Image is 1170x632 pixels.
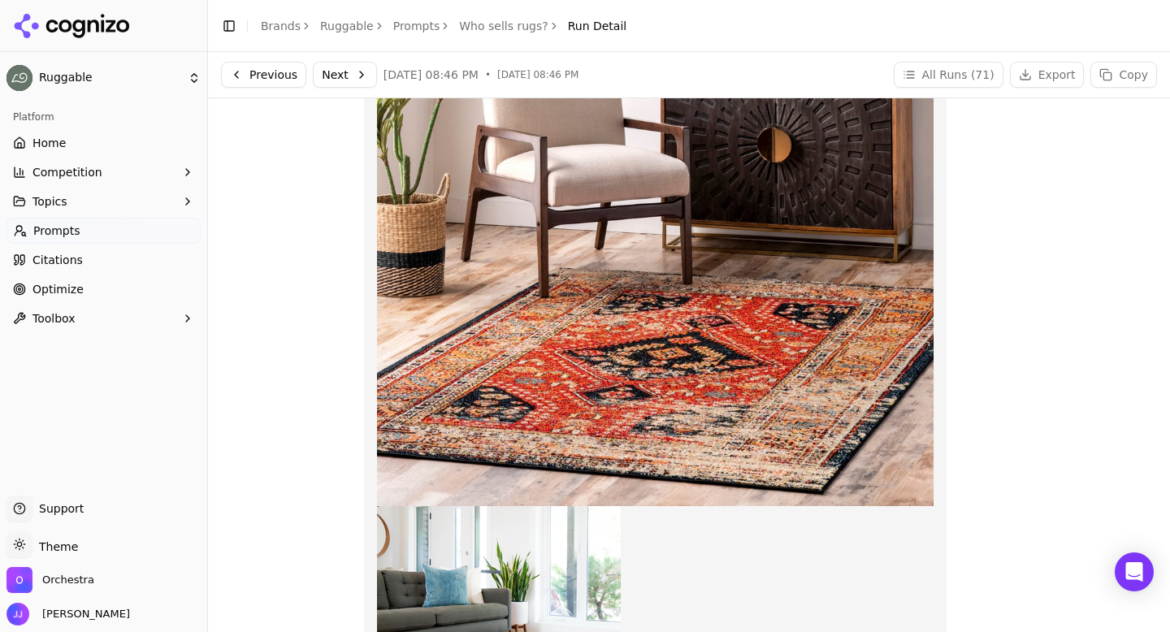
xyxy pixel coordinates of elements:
span: Theme [32,540,78,553]
div: Open Intercom Messenger [1115,552,1154,591]
span: Citations [32,252,83,268]
button: Next [313,62,377,88]
button: Previous [221,62,306,88]
a: Who sells rugs? [459,18,548,34]
img: Ruggable [6,65,32,91]
span: Competition [32,164,102,180]
a: Prompts [6,218,201,244]
img: Jeff Jensen [6,603,29,626]
button: Open user button [6,603,130,626]
a: Brands [261,19,301,32]
nav: breadcrumb [261,18,626,34]
span: Optimize [32,281,84,297]
span: Ruggable [39,71,181,85]
button: Open organization switcher [6,567,94,593]
a: Home [6,130,201,156]
span: Prompts [33,223,80,239]
span: Home [32,135,66,151]
span: Topics [32,193,67,210]
span: [DATE] 08:46 PM [497,68,578,81]
span: • [485,68,491,81]
a: Prompts [393,18,440,34]
div: Platform [6,104,201,130]
span: Toolbox [32,310,76,327]
a: Citations [6,247,201,273]
button: Competition [6,159,201,185]
a: Ruggable [320,18,374,34]
button: Export [1010,62,1085,88]
span: [DATE] 08:46 PM [383,67,479,83]
span: Orchestra [42,573,94,587]
button: Topics [6,188,201,214]
button: All Runs (71) [894,62,1003,88]
span: [PERSON_NAME] [36,607,130,621]
button: Copy [1090,62,1157,88]
button: Toolbox [6,305,201,331]
span: Run Detail [568,18,627,34]
img: Orchestra [6,567,32,593]
a: Optimize [6,276,201,302]
span: Support [32,500,84,517]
